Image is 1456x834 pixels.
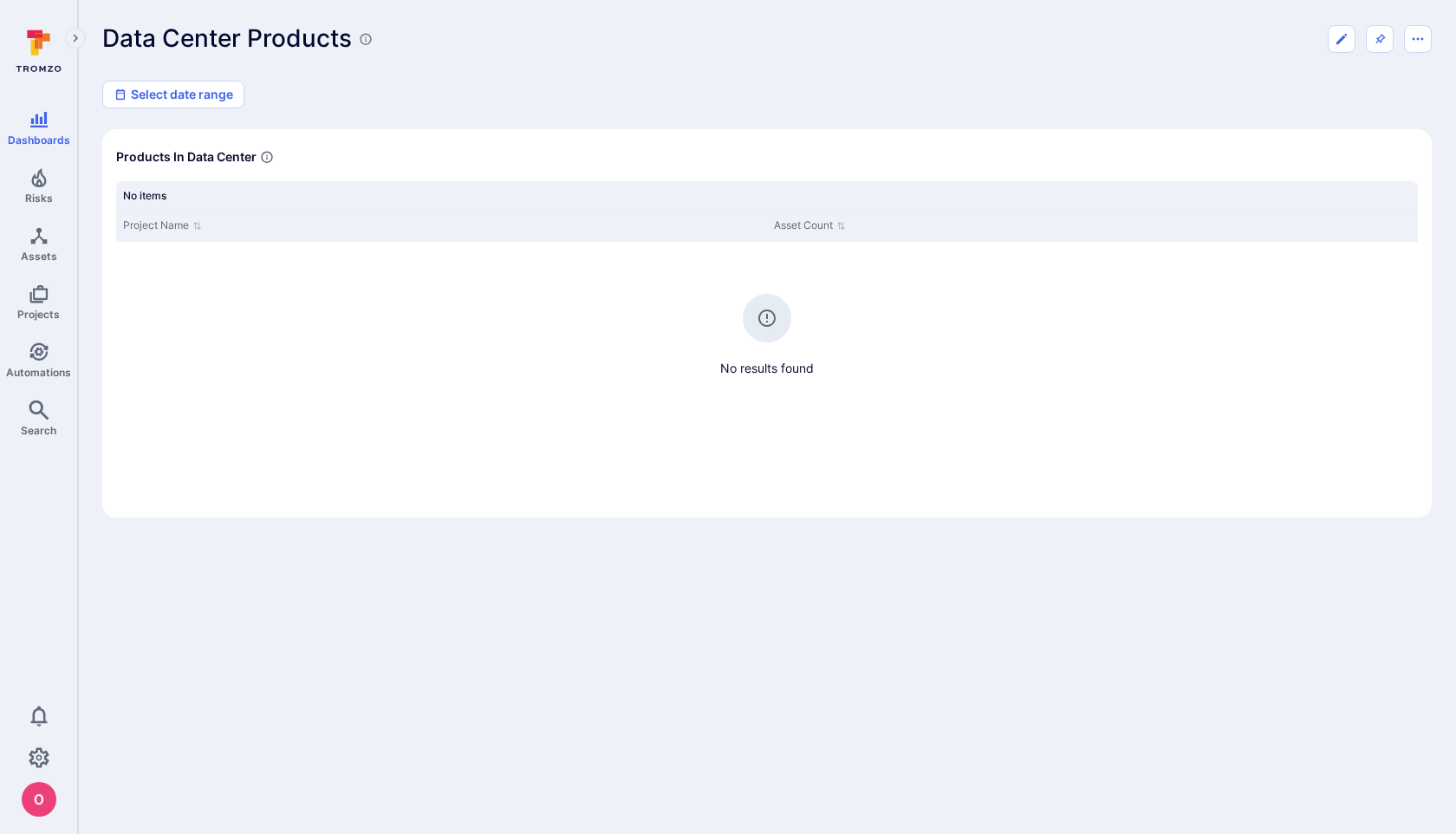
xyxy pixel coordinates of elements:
[22,782,56,817] img: ACg8ocJcCe-YbLxGm5tc0PuNRxmgP8aEm0RBXn6duO8aeMVK9zjHhw=s96-c
[6,366,71,379] span: Automations
[21,250,57,263] span: Assets
[774,217,846,235] button: Sort by Asset Count
[8,134,70,147] span: Dashboards
[1404,25,1432,53] button: Dashboard menu
[1366,25,1394,53] button: Pin to sidebar
[116,360,1418,377] span: No results found
[69,31,81,46] i: Expand navigation menu
[65,28,86,49] button: Expand navigation menu
[123,189,166,202] span: No items
[1328,25,1355,53] button: Edit dashboard
[21,424,56,437] span: Search
[123,217,202,235] button: Sort by Project Name
[102,129,1432,518] div: Widget
[116,242,1418,377] div: no results
[102,24,352,53] h1: Data Center Products
[25,192,53,205] span: Risks
[22,782,56,817] div: oleg malkov
[116,148,257,166] span: Products In Data Center
[102,81,244,108] button: Select date range
[17,308,60,321] span: Projects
